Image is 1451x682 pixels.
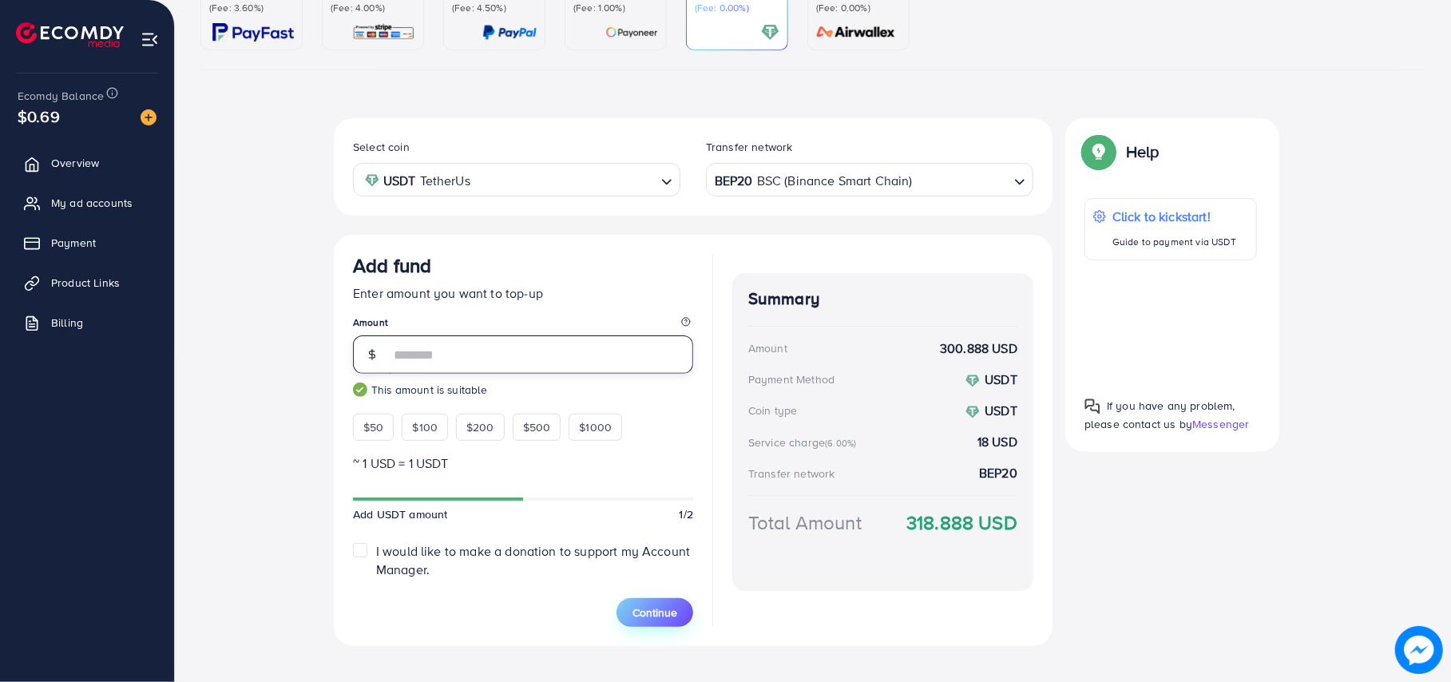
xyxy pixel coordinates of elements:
img: card [482,23,537,42]
div: Amount [748,340,787,356]
img: guide [353,383,367,397]
p: Click to kickstart! [1112,207,1236,226]
a: Payment [12,227,162,259]
strong: USDT [383,169,416,192]
div: Payment Method [748,371,835,387]
span: $1000 [579,419,612,435]
img: coin [965,405,980,419]
img: card [212,23,294,42]
p: (Fee: 3.60%) [209,2,294,14]
span: I would like to make a donation to support my Account Manager. [376,542,690,578]
button: Continue [616,598,693,627]
label: Transfer network [706,139,793,155]
span: Messenger [1192,416,1249,432]
p: ~ 1 USD = 1 USDT [353,454,693,473]
strong: USDT [985,371,1017,388]
input: Search for option [914,168,1008,192]
span: $100 [412,419,438,435]
h3: Add fund [353,254,431,277]
span: Add USDT amount [353,506,447,522]
p: (Fee: 4.00%) [331,2,415,14]
div: Service charge [748,434,861,450]
a: Overview [12,147,162,179]
a: Billing [12,307,162,339]
img: Popup guide [1084,398,1100,414]
h4: Summary [748,289,1017,309]
div: Transfer network [748,466,835,482]
small: (6.00%) [825,437,856,450]
strong: BEP20 [979,464,1017,482]
a: Product Links [12,267,162,299]
span: BSC (Binance Smart Chain) [757,169,913,192]
img: coin [365,173,379,188]
span: Ecomdy Balance [18,88,104,104]
img: card [605,23,658,42]
span: $200 [466,419,494,435]
p: (Fee: 4.50%) [452,2,537,14]
img: coin [965,374,980,388]
img: menu [141,30,159,49]
img: card [352,23,415,42]
span: My ad accounts [51,195,133,211]
div: Search for option [706,163,1033,196]
strong: USDT [985,402,1017,419]
p: (Fee: 0.00%) [695,2,779,14]
img: card [761,23,779,42]
strong: 18 USD [977,433,1017,451]
div: Total Amount [748,509,862,537]
span: $50 [363,419,383,435]
span: Product Links [51,275,120,291]
a: My ad accounts [12,187,162,219]
p: Enter amount you want to top-up [353,284,693,303]
strong: BEP20 [715,169,753,192]
span: If you have any problem, please contact us by [1084,398,1235,432]
label: Select coin [353,139,410,155]
span: Overview [51,155,99,171]
div: Coin type [748,402,797,418]
p: (Fee: 0.00%) [816,2,901,14]
span: Continue [632,605,677,621]
span: $500 [523,419,551,435]
input: Search for option [475,168,655,192]
p: (Fee: 1.00%) [573,2,658,14]
img: card [811,23,901,42]
strong: 300.888 USD [940,339,1017,358]
img: image [1395,626,1443,674]
span: Billing [51,315,83,331]
p: Guide to payment via USDT [1112,232,1236,252]
div: Search for option [353,163,680,196]
strong: 318.888 USD [906,509,1017,537]
span: 1/2 [680,506,693,522]
img: image [141,109,157,125]
span: TetherUs [420,169,470,192]
small: This amount is suitable [353,382,693,398]
legend: Amount [353,315,693,335]
span: $0.69 [18,105,60,128]
img: logo [16,22,124,47]
img: Popup guide [1084,137,1113,166]
span: Payment [51,235,96,251]
p: Help [1126,142,1160,161]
